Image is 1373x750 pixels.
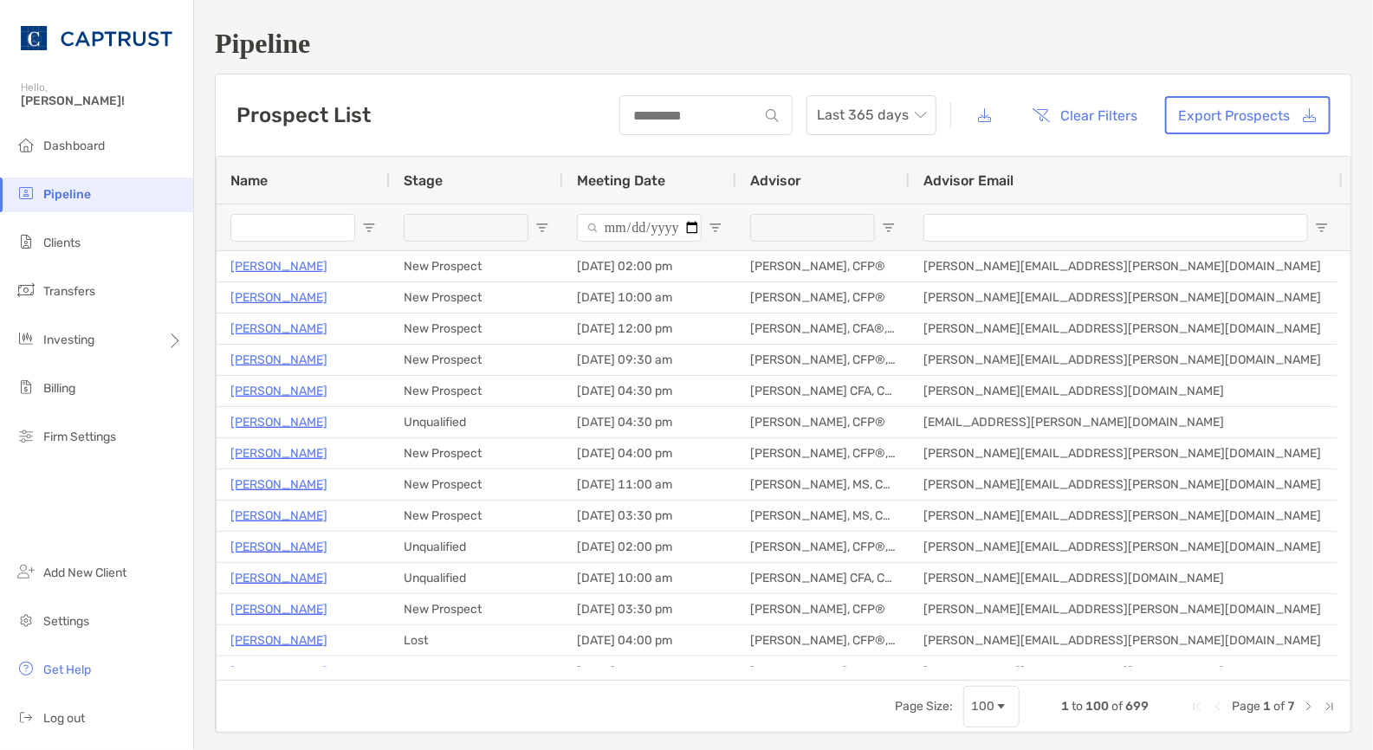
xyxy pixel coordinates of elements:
[16,280,36,301] img: transfers icon
[563,563,736,593] div: [DATE] 10:00 am
[21,94,183,108] span: [PERSON_NAME]!
[910,376,1343,406] div: [PERSON_NAME][EMAIL_ADDRESS][DOMAIN_NAME]
[390,563,563,593] div: Unqualified
[16,377,36,398] img: billing icon
[750,172,801,189] span: Advisor
[1315,221,1329,235] button: Open Filter Menu
[910,469,1343,500] div: [PERSON_NAME][EMAIL_ADDRESS][PERSON_NAME][DOMAIN_NAME]
[736,376,910,406] div: [PERSON_NAME] CFA, CAIA, CFP®
[230,380,327,402] a: [PERSON_NAME]
[563,314,736,344] div: [DATE] 12:00 pm
[736,532,910,562] div: [PERSON_NAME], CFP®, CPWA®
[390,656,563,687] div: Intro Call Complete
[563,282,736,313] div: [DATE] 10:00 am
[736,438,910,469] div: [PERSON_NAME], CFP®, CDFA®
[709,221,722,235] button: Open Filter Menu
[230,505,327,527] a: [PERSON_NAME]
[1287,699,1295,714] span: 7
[1263,699,1271,714] span: 1
[563,469,736,500] div: [DATE] 11:00 am
[16,183,36,204] img: pipeline icon
[43,430,116,444] span: Firm Settings
[390,532,563,562] div: Unqualified
[230,318,327,339] a: [PERSON_NAME]
[563,251,736,281] div: [DATE] 02:00 pm
[1232,699,1260,714] span: Page
[1302,700,1316,714] div: Next Page
[230,172,268,189] span: Name
[1085,699,1109,714] span: 100
[910,345,1343,375] div: [PERSON_NAME][EMAIL_ADDRESS][PERSON_NAME][DOMAIN_NAME]
[910,407,1343,437] div: [EMAIL_ADDRESS][PERSON_NAME][DOMAIN_NAME]
[910,563,1343,593] div: [PERSON_NAME][EMAIL_ADDRESS][DOMAIN_NAME]
[390,469,563,500] div: New Prospect
[1125,699,1149,714] span: 699
[230,349,327,371] p: [PERSON_NAME]
[390,407,563,437] div: Unqualified
[43,333,94,347] span: Investing
[43,187,91,202] span: Pipeline
[1165,96,1331,134] a: Export Prospects
[230,255,327,277] p: [PERSON_NAME]
[563,625,736,656] div: [DATE] 04:00 pm
[882,221,896,235] button: Open Filter Menu
[736,563,910,593] div: [PERSON_NAME] CFA, CAIA, CFP®
[43,614,89,629] span: Settings
[577,172,665,189] span: Meeting Date
[1273,699,1285,714] span: of
[230,474,327,495] a: [PERSON_NAME]
[1211,700,1225,714] div: Previous Page
[390,594,563,624] div: New Prospect
[230,567,327,589] a: [PERSON_NAME]
[230,661,327,682] a: [PERSON_NAME]
[16,561,36,582] img: add_new_client icon
[1323,700,1337,714] div: Last Page
[16,707,36,727] img: logout icon
[16,231,36,252] img: clients icon
[43,711,85,726] span: Log out
[230,630,327,651] a: [PERSON_NAME]
[766,109,779,122] img: input icon
[43,236,81,250] span: Clients
[563,656,736,687] div: [DATE] 10:00 pm
[736,469,910,500] div: [PERSON_NAME], MS, CFP®
[215,28,1352,60] h1: Pipeline
[390,345,563,375] div: New Prospect
[910,625,1343,656] div: [PERSON_NAME][EMAIL_ADDRESS][PERSON_NAME][DOMAIN_NAME]
[923,172,1014,189] span: Advisor Email
[895,699,953,714] div: Page Size:
[390,625,563,656] div: Lost
[736,314,910,344] div: [PERSON_NAME], CFA®, CFP®
[230,536,327,558] a: [PERSON_NAME]
[230,214,355,242] input: Name Filter Input
[563,407,736,437] div: [DATE] 04:30 pm
[1190,700,1204,714] div: First Page
[43,139,105,153] span: Dashboard
[736,345,910,375] div: [PERSON_NAME], CFP®, CDFA®
[230,598,327,620] a: [PERSON_NAME]
[910,282,1343,313] div: [PERSON_NAME][EMAIL_ADDRESS][PERSON_NAME][DOMAIN_NAME]
[16,134,36,155] img: dashboard icon
[563,345,736,375] div: [DATE] 09:30 am
[563,376,736,406] div: [DATE] 04:30 pm
[963,686,1020,727] div: Page Size
[910,594,1343,624] div: [PERSON_NAME][EMAIL_ADDRESS][PERSON_NAME][DOMAIN_NAME]
[736,282,910,313] div: [PERSON_NAME], CFP®
[390,282,563,313] div: New Prospect
[230,443,327,464] p: [PERSON_NAME]
[362,221,376,235] button: Open Filter Menu
[563,532,736,562] div: [DATE] 02:00 pm
[923,214,1308,242] input: Advisor Email Filter Input
[563,438,736,469] div: [DATE] 04:00 pm
[910,532,1343,562] div: [PERSON_NAME][EMAIL_ADDRESS][PERSON_NAME][DOMAIN_NAME]
[910,501,1343,531] div: [PERSON_NAME][EMAIL_ADDRESS][PERSON_NAME][DOMAIN_NAME]
[236,103,371,127] h3: Prospect List
[230,287,327,308] a: [PERSON_NAME]
[43,381,75,396] span: Billing
[563,594,736,624] div: [DATE] 03:30 pm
